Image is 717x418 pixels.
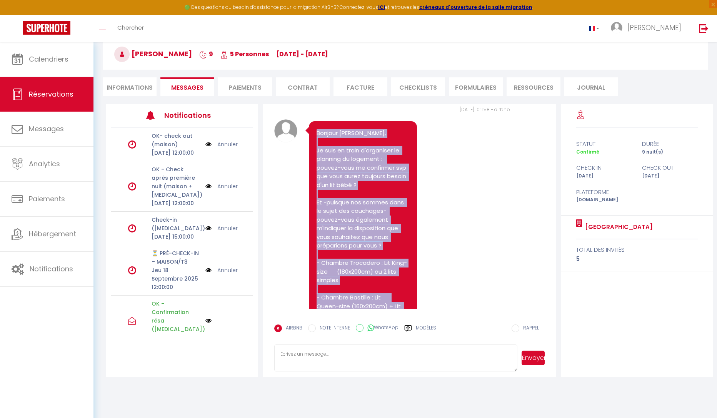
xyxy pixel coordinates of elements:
[276,50,328,59] span: [DATE] - [DATE]
[152,266,200,291] p: Jeu 18 Septembre 2025 12:00:00
[152,149,200,157] p: [DATE] 12:00:00
[152,132,200,149] p: OK- check out (maison)
[274,119,297,142] img: avatar.png
[205,224,212,232] img: NO IMAGE
[571,187,637,197] div: Plateforme
[571,139,637,149] div: statut
[164,107,223,124] h3: Notifications
[29,89,73,99] span: Réservations
[364,324,399,333] label: WhatsApp
[6,3,29,26] button: Ouvrir le widget de chat LiveChat
[611,22,622,33] img: ...
[29,159,60,169] span: Analytics
[522,351,545,365] button: Envoyer
[637,149,703,156] div: 9 nuit(s)
[460,106,510,113] span: [DATE] 10:11:58 - airbnb
[605,15,691,42] a: ... [PERSON_NAME]
[576,149,599,155] span: Confirmé
[205,266,212,274] img: NO IMAGE
[576,245,697,254] div: total des invités
[112,15,150,42] a: Chercher
[582,222,653,232] a: [GEOGRAPHIC_DATA]
[152,232,200,241] p: [DATE] 15:00:00
[507,77,560,96] li: Ressources
[205,140,212,149] img: NO IMAGE
[152,165,200,199] p: OK - Check après première nuit (maison + [MEDICAL_DATA])
[218,77,272,96] li: Paiements
[152,249,200,266] p: ⏳ PRÉ-CHECK-IN – MAISON/T3
[571,163,637,172] div: check in
[205,182,212,191] img: NO IMAGE
[571,196,637,204] div: [DOMAIN_NAME]
[519,324,539,333] label: RAPPEL
[276,77,330,96] li: Contrat
[333,77,387,96] li: Facture
[282,324,302,333] label: AIRBNB
[23,21,70,35] img: Super Booking
[391,77,445,96] li: CHECKLISTS
[199,50,213,59] span: 9
[627,23,681,32] span: [PERSON_NAME]
[378,4,385,10] a: ICI
[419,4,532,10] a: créneaux d'ouverture de la salle migration
[29,124,64,134] span: Messages
[217,182,238,191] a: Annuler
[114,49,192,59] span: [PERSON_NAME]
[103,77,157,96] li: Informations
[576,254,697,264] div: 5
[29,54,68,64] span: Calendriers
[152,216,200,232] p: Check-in ([MEDICAL_DATA])
[217,224,238,232] a: Annuler
[449,77,503,96] li: FORMULAIRES
[571,172,637,180] div: [DATE]
[637,163,703,172] div: check out
[29,229,76,239] span: Hébergement
[30,264,73,274] span: Notifications
[205,318,212,324] img: NO IMAGE
[220,50,269,59] span: 5 Personnes
[699,23,709,33] img: logout
[217,266,238,274] a: Annuler
[637,139,703,149] div: durée
[316,324,350,333] label: NOTE INTERNE
[564,77,618,96] li: Journal
[637,172,703,180] div: [DATE]
[416,324,436,338] label: Modèles
[152,299,200,333] p: OK - Confirmation résa ([MEDICAL_DATA])
[152,199,200,207] p: [DATE] 12:00:00
[117,23,144,32] span: Chercher
[29,194,65,204] span: Paiements
[171,83,203,92] span: Messages
[217,140,238,149] a: Annuler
